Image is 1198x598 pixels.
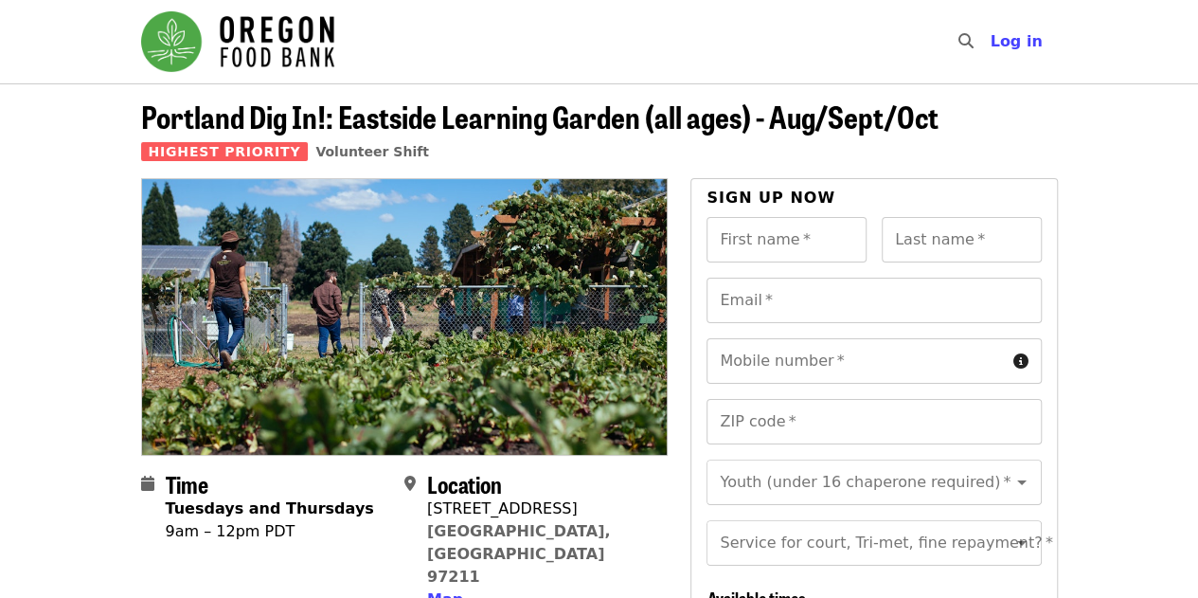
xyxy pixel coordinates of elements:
[957,32,973,50] i: search icon
[990,32,1042,50] span: Log in
[427,498,653,520] div: [STREET_ADDRESS]
[427,522,611,586] a: [GEOGRAPHIC_DATA], [GEOGRAPHIC_DATA] 97211
[882,217,1042,263] input: Last name
[315,144,429,159] a: Volunteer Shift
[1009,530,1035,556] button: Open
[166,499,374,517] strong: Tuesdays and Thursdays
[427,467,502,500] span: Location
[706,338,1005,384] input: Mobile number
[166,467,208,500] span: Time
[166,520,374,543] div: 9am – 12pm PDT
[706,217,867,263] input: First name
[706,278,1041,323] input: Email
[404,475,416,493] i: map-marker-alt icon
[706,399,1041,444] input: ZIP code
[141,142,309,161] span: Highest Priority
[141,11,334,72] img: Oregon Food Bank - Home
[706,189,835,207] span: Sign up now
[1009,469,1035,496] button: Open
[141,94,939,138] span: Portland Dig In!: Eastside Learning Garden (all ages) - Aug/Sept/Oct
[974,23,1057,61] button: Log in
[141,475,154,493] i: calendar icon
[984,19,999,64] input: Search
[1013,353,1028,371] i: circle-info icon
[142,179,668,454] img: Portland Dig In!: Eastside Learning Garden (all ages) - Aug/Sept/Oct organized by Oregon Food Bank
